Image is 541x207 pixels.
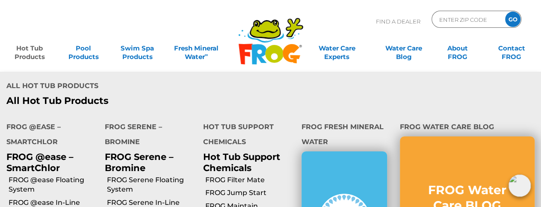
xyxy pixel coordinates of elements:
a: Hot TubProducts [9,40,50,57]
a: FROG @ease Floating System [9,175,98,195]
a: Water CareBlog [383,40,425,57]
h4: Hot Tub Support Chemicals [203,119,289,151]
h4: FROG Serene – Bromine [105,119,190,151]
input: Zip Code Form [438,13,496,26]
a: All Hot Tub Products [6,95,264,106]
h4: FROG @ease – SmartChlor [6,119,92,151]
a: Water CareExperts [303,40,371,57]
p: FROG Serene – Bromine [105,151,190,173]
p: Find A Dealer [376,11,420,32]
h4: FROG Fresh Mineral Water [302,119,387,151]
a: FROG Serene Floating System [107,175,197,195]
sup: ∞ [205,52,208,58]
a: FROG Jump Start [205,188,295,198]
p: FROG @ease – SmartChlor [6,151,92,173]
a: Swim SpaProducts [116,40,158,57]
a: Fresh MineralWater∞ [170,40,223,57]
h4: All Hot Tub Products [6,78,264,95]
a: ContactFROG [491,40,532,57]
p: Hot Tub Support Chemicals [203,151,289,173]
a: FROG Filter Mate [205,175,295,185]
input: GO [505,12,520,27]
h4: FROG Water Care Blog [400,119,535,136]
a: AboutFROG [437,40,479,57]
a: PoolProducts [62,40,104,57]
img: openIcon [508,174,531,197]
